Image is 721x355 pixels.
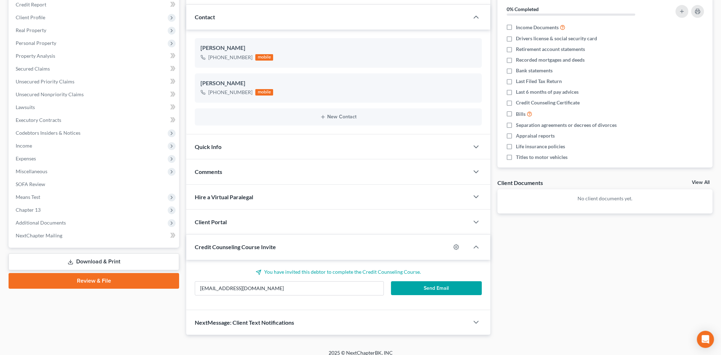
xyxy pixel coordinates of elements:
[10,75,179,88] a: Unsecured Priority Claims
[391,281,482,295] button: Send Email
[10,178,179,191] a: SOFA Review
[195,268,482,276] p: You have invited this debtor to complete the Credit Counseling Course.
[10,50,179,62] a: Property Analysis
[16,194,40,200] span: Means Test
[9,273,179,289] a: Review & File
[195,143,221,150] span: Quick Info
[200,114,476,120] button: New Contact
[16,130,80,136] span: Codebtors Insiders & Notices
[16,207,41,213] span: Chapter 13
[516,154,568,161] span: Titles to motor vehicles
[16,143,32,149] span: Income
[516,67,553,74] span: Bank statements
[10,101,179,114] a: Lawsuits
[516,122,617,129] span: Separation agreements or decrees of divorces
[497,179,543,186] div: Client Documents
[516,99,580,106] span: Credit Counseling Certificate
[16,117,61,123] span: Executory Contracts
[255,54,273,61] div: mobile
[516,110,526,118] span: Bills
[16,1,46,7] span: Credit Report
[516,56,585,63] span: Recorded mortgages and deeds
[516,24,559,31] span: Income Documents
[208,54,252,61] div: [PHONE_NUMBER]
[16,40,56,46] span: Personal Property
[516,78,562,85] span: Last Filed Tax Return
[16,14,45,20] span: Client Profile
[10,114,179,127] a: Executory Contracts
[16,53,55,59] span: Property Analysis
[200,79,476,88] div: [PERSON_NAME]
[692,180,710,185] a: View All
[195,319,294,326] span: NextMessage: Client Text Notifications
[200,44,476,52] div: [PERSON_NAME]
[16,91,84,97] span: Unsecured Nonpriority Claims
[516,35,597,42] span: Drivers license & social security card
[195,14,215,20] span: Contact
[195,218,227,225] span: Client Portal
[16,155,36,161] span: Expenses
[255,89,273,96] div: mobile
[195,282,383,295] input: Enter email
[697,331,714,348] div: Open Intercom Messenger
[10,229,179,242] a: NextChapter Mailing
[195,243,276,250] span: Credit Counseling Course Invite
[516,132,555,139] span: Appraisal reports
[9,253,179,270] a: Download & Print
[16,168,47,174] span: Miscellaneous
[16,27,46,33] span: Real Property
[516,143,565,150] span: Life insurance policies
[516,46,585,53] span: Retirement account statements
[16,181,45,187] span: SOFA Review
[16,104,35,110] span: Lawsuits
[16,66,50,72] span: Secured Claims
[10,88,179,101] a: Unsecured Nonpriority Claims
[208,89,252,96] div: [PHONE_NUMBER]
[16,232,62,238] span: NextChapter Mailing
[503,195,707,202] p: No client documents yet.
[507,6,539,12] strong: 0% Completed
[16,78,74,84] span: Unsecured Priority Claims
[16,220,66,226] span: Additional Documents
[10,62,179,75] a: Secured Claims
[516,88,579,96] span: Last 6 months of pay advices
[195,194,253,200] span: Hire a Virtual Paralegal
[195,168,222,175] span: Comments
